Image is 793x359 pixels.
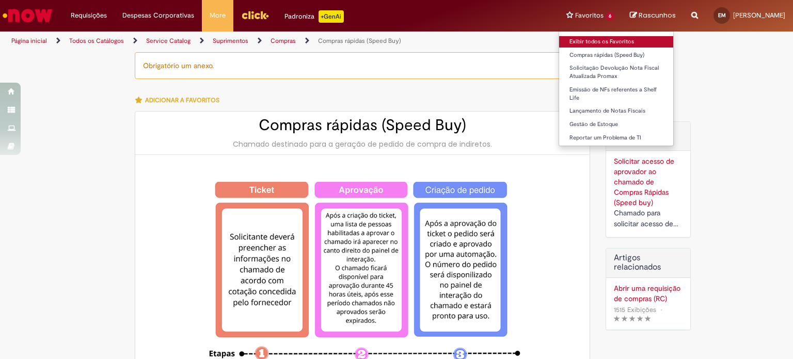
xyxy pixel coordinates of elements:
[145,96,219,104] span: Adicionar a Favoritos
[559,105,673,117] a: Lançamento de Notas Fiscais
[718,12,726,19] span: EM
[614,254,683,272] h3: Artigos relacionados
[146,37,191,45] a: Service Catalog
[733,11,785,20] span: [PERSON_NAME]
[639,10,676,20] span: Rascunhos
[271,37,296,45] a: Compras
[614,157,674,207] a: Solicitar acesso de aprovador ao chamado de Compras Rápidas (Speed buy)
[318,37,401,45] a: Compras rápidas (Speed Buy)
[614,283,683,304] a: Abrir uma requisição de compras (RC)
[146,139,579,149] div: Chamado destinado para a geração de pedido de compra de indiretos.
[559,119,673,130] a: Gestão de Estoque
[135,52,590,79] div: Obrigatório um anexo.
[606,121,691,238] div: Ofertas Relacionadas
[122,10,194,21] span: Despesas Corporativas
[630,11,676,21] a: Rascunhos
[8,32,521,51] ul: Trilhas de página
[559,84,673,103] a: Emissão de NFs referentes a Shelf Life
[658,303,664,317] span: •
[319,10,344,23] p: +GenAi
[69,37,124,45] a: Todos os Catálogos
[614,305,656,314] span: 1515 Exibições
[1,5,54,26] img: ServiceNow
[213,37,248,45] a: Suprimentos
[606,12,614,21] span: 6
[71,10,107,21] span: Requisições
[559,132,673,144] a: Reportar um Problema de TI
[210,10,226,21] span: More
[559,31,674,146] ul: Favoritos
[559,36,673,48] a: Exibir todos os Favoritos
[559,50,673,61] a: Compras rápidas (Speed Buy)
[559,63,673,82] a: Solicitação Devolução Nota Fiscal Atualizada Promax
[284,10,344,23] div: Padroniza
[614,208,683,229] div: Chamado para solicitar acesso de aprovador ao ticket de Speed buy
[241,7,269,23] img: click_logo_yellow_360x200.png
[575,10,604,21] span: Favoritos
[146,117,579,134] h2: Compras rápidas (Speed Buy)
[135,89,225,111] button: Adicionar a Favoritos
[11,37,47,45] a: Página inicial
